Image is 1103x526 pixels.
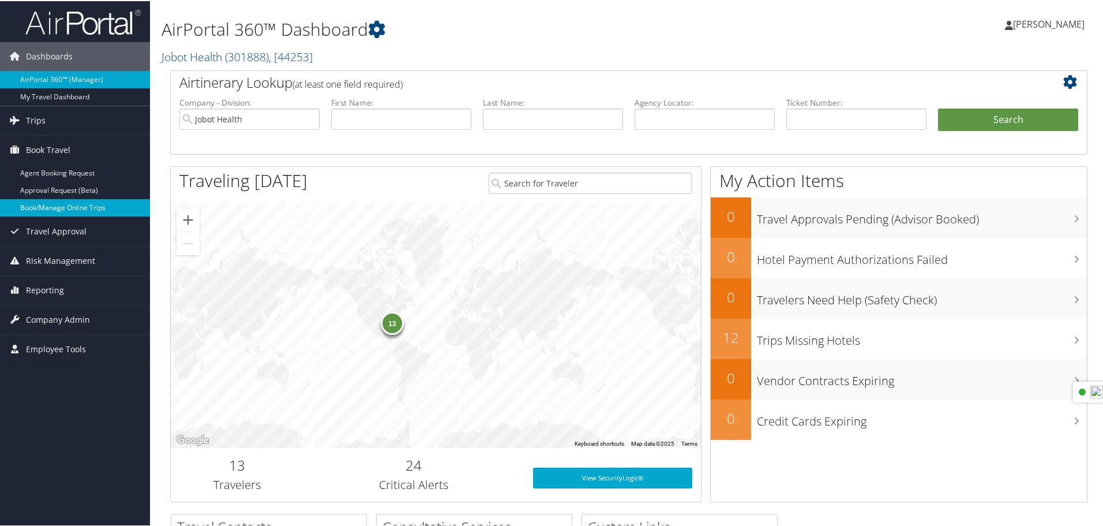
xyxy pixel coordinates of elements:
[711,277,1087,318] a: 0Travelers Need Help (Safety Check)
[711,196,1087,237] a: 0Travel Approvals Pending (Advisor Booked)
[225,48,269,64] span: ( 301888 )
[711,327,751,346] h2: 12
[681,439,697,446] a: Terms (opens in new tab)
[312,476,516,492] h3: Critical Alerts
[26,216,87,245] span: Travel Approval
[757,406,1087,428] h3: Credit Cards Expiring
[1013,17,1085,29] span: [PERSON_NAME]
[177,207,200,230] button: Zoom in
[757,285,1087,307] h3: Travelers Need Help (Safety Check)
[757,366,1087,388] h3: Vendor Contracts Expiring
[711,408,751,427] h2: 0
[179,454,295,474] h2: 13
[177,231,200,254] button: Zoom out
[179,72,1002,91] h2: Airtinerary Lookup
[179,96,320,107] label: Company - Division:
[483,96,623,107] label: Last Name:
[26,105,46,134] span: Trips
[786,96,926,107] label: Ticket Number:
[331,96,471,107] label: First Name:
[162,48,313,64] a: Jobot Health
[711,398,1087,439] a: 0Credit Cards Expiring
[757,204,1087,226] h3: Travel Approvals Pending (Advisor Booked)
[312,454,516,474] h2: 24
[26,334,86,363] span: Employee Tools
[179,476,295,492] h3: Travelers
[711,237,1087,277] a: 0Hotel Payment Authorizations Failed
[174,432,212,447] img: Google
[26,41,73,70] span: Dashboards
[174,432,212,447] a: Open this area in Google Maps (opens a new window)
[269,48,313,64] span: , [ 44253 ]
[711,367,751,387] h2: 0
[575,439,624,447] button: Keyboard shortcuts
[162,16,785,40] h1: AirPortal 360™ Dashboard
[25,8,141,35] img: airportal-logo.png
[26,245,95,274] span: Risk Management
[711,206,751,225] h2: 0
[26,275,64,304] span: Reporting
[711,246,751,266] h2: 0
[26,304,90,333] span: Company Admin
[757,245,1087,267] h3: Hotel Payment Authorizations Failed
[635,96,775,107] label: Agency Locator:
[711,318,1087,358] a: 12Trips Missing Hotels
[26,135,70,163] span: Book Travel
[711,358,1087,398] a: 0Vendor Contracts Expiring
[631,439,674,446] span: Map data ©2025
[938,107,1078,130] button: Search
[757,326,1087,348] h3: Trips Missing Hotels
[711,167,1087,192] h1: My Action Items
[292,77,403,89] span: (at least one field required)
[1005,6,1096,40] a: [PERSON_NAME]
[179,167,307,192] h1: Traveling [DATE]
[533,467,692,487] a: View SecurityLogic®
[711,286,751,306] h2: 0
[380,311,403,334] div: 13
[489,171,692,193] input: Search for Traveler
